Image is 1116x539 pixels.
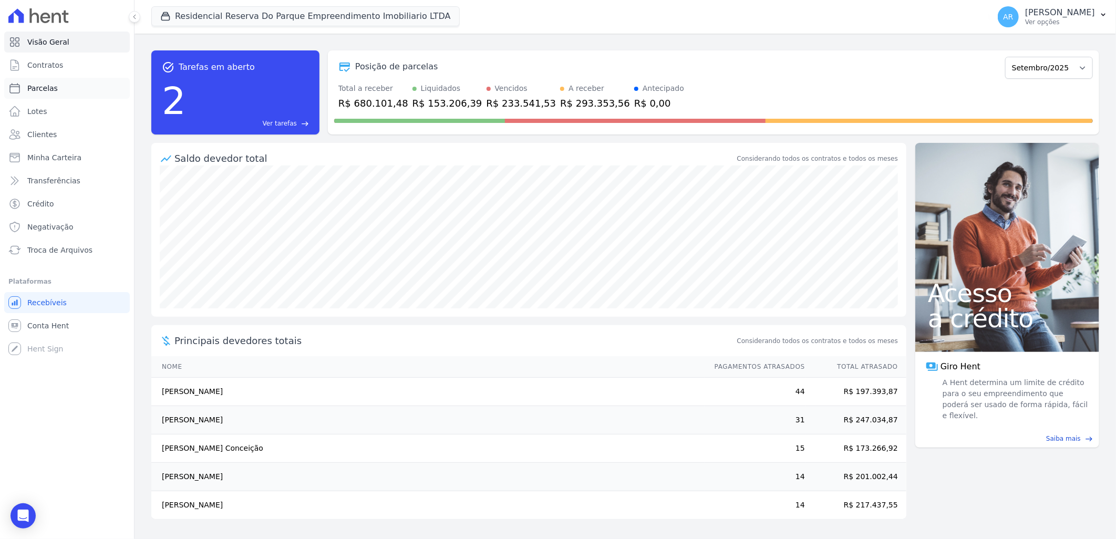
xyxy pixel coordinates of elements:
p: Ver opções [1025,18,1095,26]
span: Conta Hent [27,320,69,331]
td: 14 [705,491,805,520]
a: Crédito [4,193,130,214]
button: Residencial Reserva Do Parque Empreendimento Imobiliario LTDA [151,6,460,26]
span: Crédito [27,199,54,209]
td: 44 [705,378,805,406]
a: Transferências [4,170,130,191]
div: Considerando todos os contratos e todos os meses [737,154,898,163]
a: Visão Geral [4,32,130,53]
span: Considerando todos os contratos e todos os meses [737,336,898,346]
div: R$ 293.353,56 [560,96,630,110]
span: Troca de Arquivos [27,245,92,255]
a: Saiba mais east [922,434,1093,443]
span: Parcelas [27,83,58,94]
td: [PERSON_NAME] [151,463,705,491]
span: Contratos [27,60,63,70]
a: Negativação [4,216,130,237]
div: Plataformas [8,275,126,288]
span: Minha Carteira [27,152,81,163]
td: R$ 201.002,44 [805,463,906,491]
span: Acesso [928,281,1087,306]
span: Transferências [27,175,80,186]
span: Visão Geral [27,37,69,47]
span: task_alt [162,61,174,74]
span: Giro Hent [941,360,980,373]
span: Recebíveis [27,297,67,308]
span: Clientes [27,129,57,140]
a: Troca de Arquivos [4,240,130,261]
th: Pagamentos Atrasados [705,356,805,378]
td: 14 [705,463,805,491]
p: [PERSON_NAME] [1025,7,1095,18]
div: R$ 680.101,48 [338,96,408,110]
div: Vencidos [495,83,528,94]
span: east [301,120,309,128]
div: Open Intercom Messenger [11,503,36,528]
td: [PERSON_NAME] [151,491,705,520]
td: R$ 197.393,87 [805,378,906,406]
a: Lotes [4,101,130,122]
div: R$ 0,00 [634,96,684,110]
span: Lotes [27,106,47,117]
span: A Hent determina um limite de crédito para o seu empreendimento que poderá ser usado de forma ráp... [941,377,1089,421]
div: Total a receber [338,83,408,94]
td: [PERSON_NAME] [151,406,705,434]
td: R$ 173.266,92 [805,434,906,463]
a: Contratos [4,55,130,76]
td: R$ 217.437,55 [805,491,906,520]
div: R$ 153.206,39 [412,96,482,110]
span: Ver tarefas [263,119,297,128]
td: 31 [705,406,805,434]
div: A receber [569,83,604,94]
a: Recebíveis [4,292,130,313]
span: Saiba mais [1046,434,1081,443]
span: AR [1003,13,1013,20]
th: Total Atrasado [805,356,906,378]
div: Liquidados [421,83,461,94]
span: Tarefas em aberto [179,61,255,74]
a: Clientes [4,124,130,145]
a: Minha Carteira [4,147,130,168]
span: Negativação [27,222,74,232]
span: a crédito [928,306,1087,331]
span: Principais devedores totais [174,334,735,348]
div: Posição de parcelas [355,60,438,73]
div: 2 [162,74,186,128]
a: Ver tarefas east [190,119,309,128]
th: Nome [151,356,705,378]
button: AR [PERSON_NAME] Ver opções [989,2,1116,32]
div: Saldo devedor total [174,151,735,165]
td: 15 [705,434,805,463]
div: R$ 233.541,53 [487,96,556,110]
td: [PERSON_NAME] Conceição [151,434,705,463]
span: east [1085,435,1093,443]
td: R$ 247.034,87 [805,406,906,434]
a: Conta Hent [4,315,130,336]
td: [PERSON_NAME] [151,378,705,406]
a: Parcelas [4,78,130,99]
div: Antecipado [643,83,684,94]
